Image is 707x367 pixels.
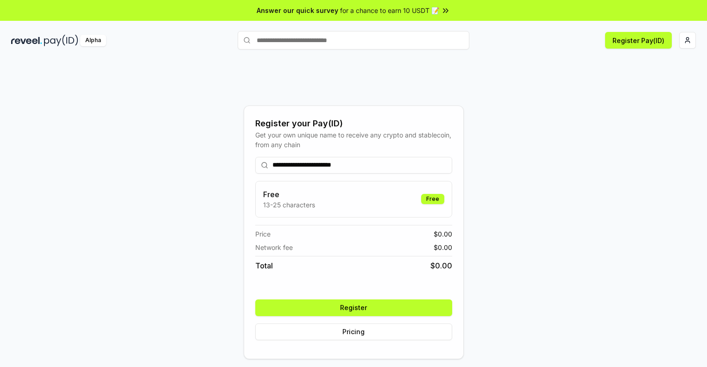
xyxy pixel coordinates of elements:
[434,243,452,252] span: $ 0.00
[255,299,452,316] button: Register
[255,323,452,340] button: Pricing
[255,260,273,271] span: Total
[263,189,315,200] h3: Free
[80,35,106,46] div: Alpha
[257,6,338,15] span: Answer our quick survey
[263,200,315,210] p: 13-25 characters
[340,6,439,15] span: for a chance to earn 10 USDT 📝
[430,260,452,271] span: $ 0.00
[434,229,452,239] span: $ 0.00
[44,35,78,46] img: pay_id
[255,229,271,239] span: Price
[255,243,293,252] span: Network fee
[421,194,444,204] div: Free
[11,35,42,46] img: reveel_dark
[605,32,672,49] button: Register Pay(ID)
[255,130,452,149] div: Get your own unique name to receive any crypto and stablecoin, from any chain
[255,117,452,130] div: Register your Pay(ID)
